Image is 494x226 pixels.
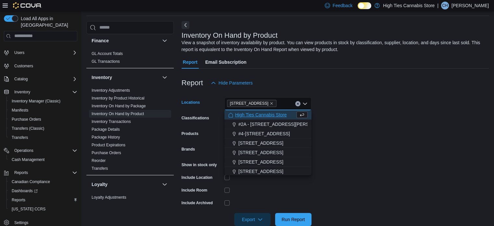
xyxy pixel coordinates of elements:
button: Run Report [275,213,311,226]
button: #4-[STREET_ADDRESS] [224,129,311,139]
span: #4-[STREET_ADDRESS] [238,130,290,137]
span: Load All Apps in [GEOGRAPHIC_DATA] [18,15,77,28]
button: [STREET_ADDRESS] [224,148,311,157]
div: View a snapshot of inventory availability by product. You can view products in stock by classific... [182,39,486,53]
div: Finance [86,50,174,68]
button: Next [182,21,189,29]
h3: Inventory [92,74,112,81]
a: Canadian Compliance [9,178,53,186]
span: Inventory Transactions [92,119,131,124]
button: Loyalty [161,180,169,188]
span: Operations [12,147,77,154]
a: Dashboards [6,186,80,195]
a: Loyalty Adjustments [92,195,126,200]
a: Customers [12,62,36,70]
span: Canadian Compliance [12,179,50,184]
span: Catalog [14,76,28,82]
span: Transfers [9,134,77,141]
span: Settings [14,220,28,225]
label: Include Room [182,188,207,193]
a: Purchase Orders [92,151,121,155]
span: Canadian Compliance [9,178,77,186]
button: Reports [6,195,80,205]
a: Transfers [92,166,108,171]
span: Inventory On Hand by Package [92,103,146,109]
button: Transfers (Classic) [6,124,80,133]
button: Transfers [6,133,80,142]
span: Cash Management [12,157,44,162]
span: Washington CCRS [9,205,77,213]
h3: Inventory On Hand by Product [182,32,278,39]
a: Inventory On Hand by Product [92,112,144,116]
div: Inventory [86,86,174,175]
button: Reports [12,169,31,177]
label: Products [182,131,198,136]
span: Transfers [92,166,108,171]
span: Inventory [12,88,77,96]
span: Customers [12,62,77,70]
button: Remove 25 Main St S. from selection in this group [270,101,273,105]
button: Catalog [12,75,30,83]
button: Inventory [92,74,159,81]
a: Inventory by Product Historical [92,96,145,100]
button: Clear input [295,101,300,106]
button: Canadian Compliance [6,177,80,186]
button: High Ties Cannabis Store [224,110,311,120]
span: CH [442,2,448,9]
span: Inventory by Product Historical [92,96,145,101]
span: Reports [14,170,28,175]
span: Export [238,213,267,226]
span: #2A - [STREET_ADDRESS][PERSON_NAME] [238,121,333,127]
span: Catalog [12,75,77,83]
label: Include Archived [182,200,213,206]
button: Operations [12,147,36,154]
button: Inventory [161,73,169,81]
span: GL Account Totals [92,51,123,56]
span: Users [14,50,24,55]
a: Purchase Orders [9,115,44,123]
a: Reorder [92,158,106,163]
span: [STREET_ADDRESS] [238,140,283,146]
span: Manifests [9,106,77,114]
a: Product Expirations [92,143,125,147]
span: Users [12,49,77,57]
span: Package History [92,135,120,140]
span: Hide Parameters [219,80,253,86]
span: Purchase Orders [9,115,77,123]
span: Loyalty Redemption Values [92,203,139,208]
button: Purchase Orders [6,115,80,124]
input: Dark Mode [358,2,371,9]
span: Email Subscription [205,56,247,69]
span: [STREET_ADDRESS] [238,149,283,156]
button: Users [12,49,27,57]
span: Loyalty Adjustments [92,195,126,200]
button: Inventory [1,87,80,97]
span: Run Report [282,216,305,223]
h3: Loyalty [92,181,108,188]
span: Dashboards [12,188,38,193]
button: Loyalty [92,181,159,188]
button: Close list of options [302,101,308,106]
span: Reports [12,169,77,177]
h3: Finance [92,37,109,44]
label: Show in stock only [182,162,217,167]
button: #2A - [STREET_ADDRESS][PERSON_NAME] [224,120,311,129]
button: Reports [1,168,80,177]
label: Classifications [182,115,209,121]
p: [PERSON_NAME] [451,2,489,9]
span: Inventory Adjustments [92,88,130,93]
button: Catalog [1,74,80,84]
button: Cash Management [6,155,80,164]
a: GL Transactions [92,59,120,64]
span: Reports [9,196,77,204]
h3: Report [182,79,203,87]
label: Include Location [182,175,212,180]
span: Reports [12,197,25,203]
button: [STREET_ADDRESS] [224,167,311,176]
a: Transfers [9,134,31,141]
span: Transfers (Classic) [9,125,77,132]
